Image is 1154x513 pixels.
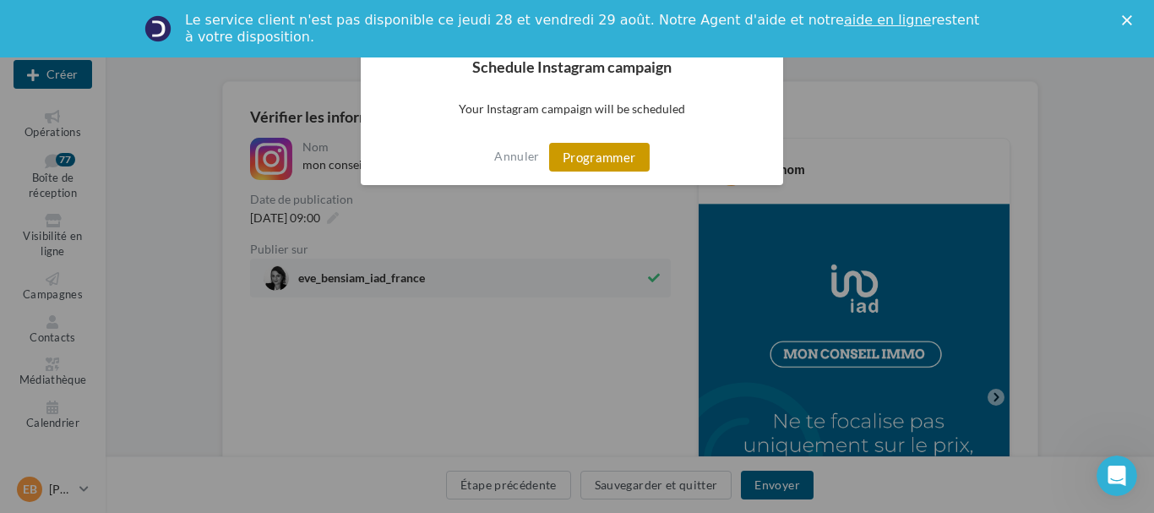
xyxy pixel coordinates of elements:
[144,15,171,42] img: Profile image for Service-Client
[1122,15,1139,25] div: Fermer
[361,46,783,88] h2: Schedule Instagram campaign
[494,143,539,170] button: Annuler
[361,88,783,129] p: Your Instagram campaign will be scheduled
[185,12,983,46] div: Le service client n'est pas disponible ce jeudi 28 et vendredi 29 août. Notre Agent d'aide et not...
[549,143,650,172] button: Programmer
[1097,456,1137,496] iframe: Intercom live chat
[844,12,931,28] a: aide en ligne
